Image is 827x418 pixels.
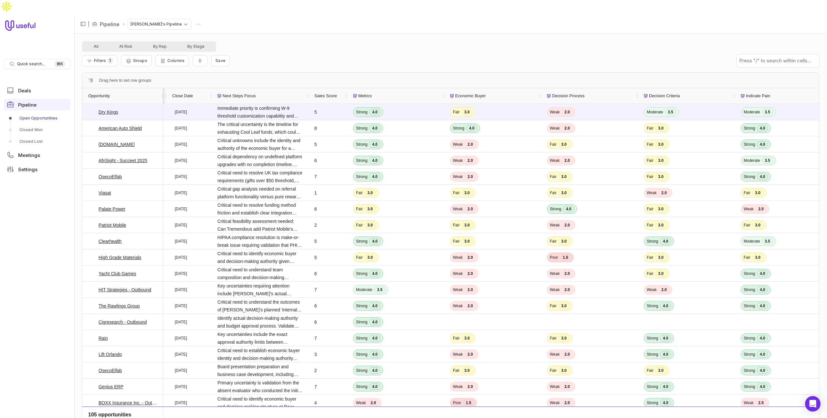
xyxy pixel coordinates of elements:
[550,110,560,115] span: Weak
[193,55,207,67] button: Collapse all rows
[356,223,363,228] span: Fair
[647,174,654,179] span: Fair
[99,302,140,310] a: The Rawlings Group
[453,271,463,276] span: Weak
[356,142,367,147] span: Strong
[175,239,187,244] time: [DATE]
[172,92,193,100] span: Close Date
[655,173,666,180] span: 3.0
[314,254,317,261] span: 5
[757,367,768,374] span: 4.0
[757,287,768,293] span: 4.0
[99,141,135,148] a: [DOMAIN_NAME]
[88,20,89,28] span: |
[217,330,303,346] span: Key uncertainties include the exact approval authority limits between [PERSON_NAME] and [PERSON_N...
[744,271,755,276] span: Strong
[365,254,376,261] span: 3.0
[744,206,753,212] span: Weak
[744,142,755,147] span: Strong
[356,287,372,292] span: Moderate
[757,383,768,390] span: 4.0
[550,223,560,228] span: Weak
[561,222,572,228] span: 2.0
[741,88,826,104] div: Indicate Pain
[466,125,477,131] span: 4.0
[223,92,256,100] span: Next Steps Focus
[314,108,317,116] span: 5
[757,141,768,148] span: 4.0
[78,19,88,29] button: Collapse sidebar
[217,250,303,265] span: Critical need to identify economic buyer and decision-making authority given [PERSON_NAME]'s rece...
[94,58,106,63] span: Filters
[757,351,768,358] span: 4.0
[561,270,572,277] span: 2.0
[369,351,380,358] span: 4.0
[175,126,187,131] time: [DATE]
[369,141,380,148] span: 4.0
[561,109,572,115] span: 2.0
[4,113,70,123] a: Open Opportunities
[465,351,476,358] span: 2.0
[356,319,367,325] span: Strong
[175,352,187,357] time: [DATE]
[550,158,560,163] span: Weak
[99,189,111,197] a: Viasat
[647,223,654,228] span: Fair
[4,125,70,135] a: Closed Won
[99,318,147,326] a: Cigresearch - Outbound
[453,174,463,179] span: Weak
[453,384,463,389] span: Weak
[133,58,147,63] span: Groups
[18,88,31,93] span: Deals
[465,206,476,212] span: 2.0
[369,367,380,374] span: 4.0
[4,149,70,161] a: Meetings
[55,61,65,67] kbd: ⌘ K
[314,286,317,294] span: 7
[314,173,317,181] span: 7
[465,270,476,277] span: 2.0
[99,157,147,164] a: AfriSight - Succeet 2025
[356,174,367,179] span: Strong
[121,55,152,66] button: Group Pipeline
[356,352,367,357] span: Strong
[453,303,463,308] span: Weak
[660,351,671,358] span: 4.0
[175,303,187,308] time: [DATE]
[550,336,557,341] span: Fair
[175,174,187,179] time: [DATE]
[314,205,317,213] span: 6
[647,190,656,195] span: Weak
[194,19,203,29] button: Actions
[99,254,141,261] a: High Grade Materials
[559,173,570,180] span: 3.0
[4,113,70,147] div: Pipeline submenu
[453,110,460,115] span: Fair
[453,190,460,195] span: Fair
[369,319,380,325] span: 4.0
[217,298,303,314] span: Critical need to understand the outcomes of [PERSON_NAME]'s planned 'internal meeting to discuss ...
[99,205,125,213] a: Palate Power
[660,335,671,341] span: 4.0
[655,141,666,148] span: 3.0
[217,137,303,152] span: Critical unknowns include the identity and authority of the economic buyer for a $150,000+ annual...
[88,92,110,100] span: Opportunity
[99,77,151,84] span: Drag here to set row groups
[217,379,303,394] span: Primary uncertainty is validation from the absent evaluator who conducted the initial competitive...
[175,110,187,115] time: [DATE]
[356,206,363,212] span: Fair
[744,255,750,260] span: Fair
[550,174,557,179] span: Fair
[100,20,120,28] a: Pipeline
[99,383,123,391] a: Genius ERP
[550,142,557,147] span: Fair
[453,336,460,341] span: Fair
[369,270,380,277] span: 4.0
[550,287,560,292] span: Weak
[99,173,122,181] a: OsecoElfab
[353,88,438,104] div: Metrics
[453,255,463,260] span: Weak
[314,270,317,277] span: 6
[175,336,187,341] time: [DATE]
[744,368,755,373] span: Strong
